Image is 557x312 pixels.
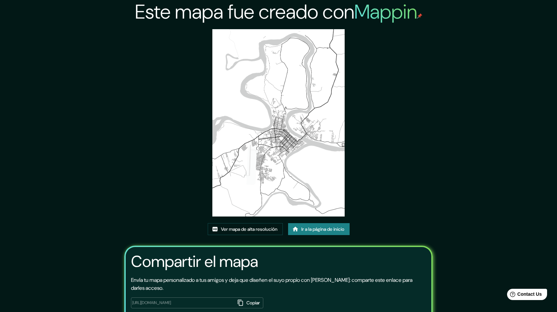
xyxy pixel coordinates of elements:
[212,29,344,217] img: Mapa creado
[221,225,278,233] font: Ver mapa de alta resolución
[236,297,263,308] button: Copiar
[131,276,426,292] p: Envía tu mapa personalizado a tus amigos y deja que diseñen el suyo propio con [PERSON_NAME]: com...
[246,299,260,307] font: Copiar
[498,286,550,305] iframe: Help widget launcher
[417,13,422,19] img: mappin-pin
[131,252,258,271] h3: Compartir el mapa
[301,225,344,233] font: Ir a la página de inicio
[288,223,350,235] a: Ir a la página de inicio
[208,223,283,235] a: Ver mapa de alta resolución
